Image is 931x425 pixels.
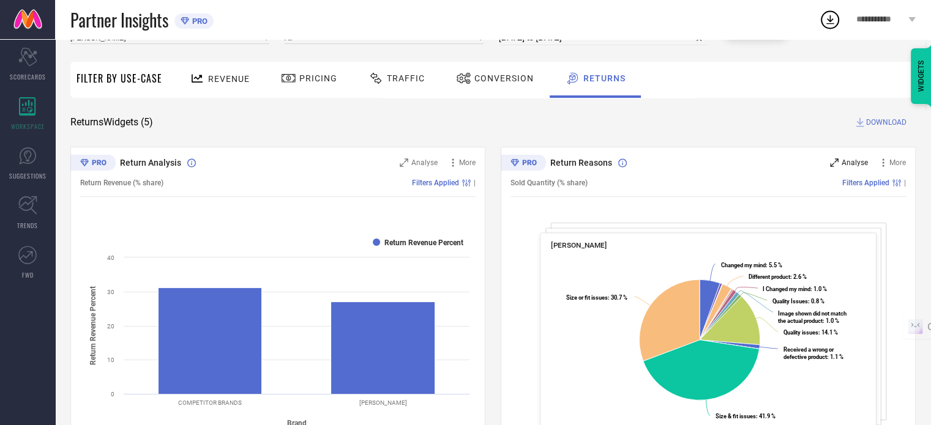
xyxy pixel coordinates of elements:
span: Analyse [842,158,868,167]
text: 20 [107,323,114,330]
span: | [474,179,476,187]
span: Analyse [411,158,438,167]
tspan: Return Revenue Percent [89,286,97,365]
span: Conversion [474,73,534,83]
span: Revenue [208,74,250,84]
div: Premium [501,155,546,173]
span: Filter By Use-Case [77,71,162,86]
span: Filters Applied [842,179,889,187]
text: COMPETITOR BRANDS [178,399,242,406]
text: 30 [107,289,114,295]
text: : 41.9 % [716,413,776,419]
tspan: Quality Issues [772,298,808,305]
span: TRENDS [17,221,38,230]
span: SCORECARDS [10,72,46,81]
text: 0 [111,391,114,397]
span: Return Reasons [550,158,612,168]
tspan: I Changed my mind [763,286,810,292]
span: DOWNLOAD [866,116,907,128]
svg: Zoom [400,158,408,167]
tspan: Size & fit issues [716,413,756,419]
tspan: Quality issues [783,329,818,336]
span: Return Analysis [120,158,181,168]
svg: Zoom [830,158,839,167]
span: Partner Insights [70,7,168,32]
text: : 1.1 % [783,346,843,360]
span: [PERSON_NAME] [551,241,607,249]
tspan: Received a wrong or defective product [783,346,834,360]
text: : 14.1 % [783,329,837,336]
span: Returns [583,73,626,83]
text: [PERSON_NAME] [359,399,407,406]
span: Filters Applied [412,179,459,187]
div: Premium [70,155,116,173]
tspan: Image shown did not match the actual product [778,310,847,324]
tspan: Size or fit issues [566,294,608,301]
span: More [459,158,476,167]
span: Sold Quantity (% share) [510,179,588,187]
span: | [904,179,906,187]
text: 40 [107,254,114,261]
span: Traffic [387,73,425,83]
text: 10 [107,357,114,363]
text: : 30.7 % [566,294,627,301]
tspan: Different product [748,273,790,280]
text: : 5.5 % [720,262,782,268]
text: Return Revenue Percent [384,238,463,247]
text: : 0.8 % [772,298,824,305]
text: : 2.6 % [748,273,806,280]
span: WORKSPACE [11,122,45,131]
span: FWD [22,270,34,279]
tspan: Changed my mind [720,262,765,268]
span: Returns Widgets ( 5 ) [70,116,153,128]
span: More [889,158,906,167]
span: Pricing [299,73,337,83]
div: Open download list [819,9,841,31]
text: : 1.0 % [763,286,827,292]
span: SUGGESTIONS [9,171,47,180]
span: PRO [189,17,208,26]
span: Return Revenue (% share) [80,179,163,187]
text: : 1.0 % [778,310,847,324]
